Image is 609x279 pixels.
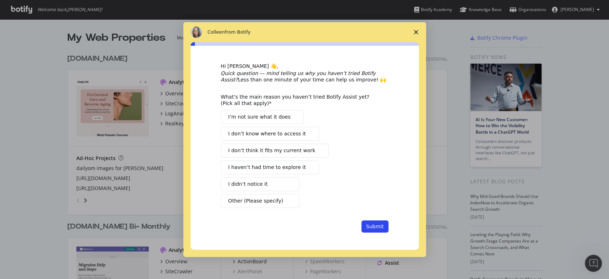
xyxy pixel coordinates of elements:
[228,147,315,154] span: I don’t think it fits my current work
[228,164,306,171] span: I haven’t had time to explore it
[228,180,268,188] span: I didn’t notice it
[221,144,329,158] button: I don’t think it fits my current work
[221,94,378,106] div: What’s the main reason you haven’t tried Botify Assist yet? (Pick all that apply)
[228,113,291,121] span: I’m not sure what it does
[191,26,202,38] img: Profile image for Colleen
[228,130,306,138] span: I don’t know where to access it
[221,70,389,83] div: Less than one minute of your time can help us improve! 🙌
[406,22,426,42] span: Close survey
[221,110,304,124] button: I’m not sure what it does
[221,63,389,70] div: Hi [PERSON_NAME] 👋,
[361,220,389,233] button: Submit
[221,194,299,208] button: Other (Please specify)
[208,29,225,35] span: Colleen
[221,177,299,191] button: I didn’t notice it
[221,70,376,83] i: Quick question — mind telling us why you haven’t tried Botify Assist?
[228,197,283,205] span: Other (Please specify)
[221,160,319,174] button: I haven’t had time to explore it
[221,127,319,141] button: I don’t know where to access it
[225,29,250,35] span: from Botify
